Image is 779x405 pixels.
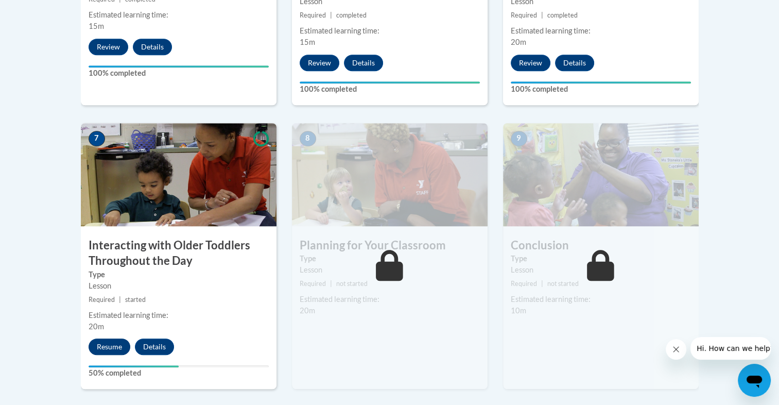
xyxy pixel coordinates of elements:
label: 50% completed [89,367,269,379]
iframe: Button to launch messaging window [738,364,771,397]
span: | [330,280,332,288]
button: Resume [89,339,130,355]
span: 20m [511,38,526,46]
div: Estimated learning time: [89,9,269,21]
span: 10m [511,306,526,315]
div: Lesson [89,280,269,292]
span: 20m [89,322,104,331]
div: Estimated learning time: [89,310,269,321]
button: Details [344,55,383,71]
span: | [541,11,543,19]
button: Review [89,39,128,55]
span: completed [547,11,578,19]
span: not started [336,280,368,288]
label: 100% completed [300,83,480,95]
span: | [541,280,543,288]
iframe: Close message [666,339,686,360]
span: Required [511,280,537,288]
label: 100% completed [89,67,269,79]
span: 15m [89,22,104,30]
div: Estimated learning time: [300,25,480,37]
div: Your progress [89,365,179,367]
button: Details [133,39,172,55]
button: Review [511,55,550,71]
span: 9 [511,131,527,146]
div: Estimated learning time: [511,25,691,37]
div: Your progress [511,81,691,83]
button: Review [300,55,339,71]
span: Required [511,11,537,19]
label: Type [89,269,269,280]
span: Required [300,280,326,288]
img: Course Image [81,123,276,226]
h3: Interacting with Older Toddlers Throughout the Day [81,238,276,269]
label: Type [511,253,691,264]
span: completed [336,11,367,19]
div: Lesson [300,264,480,276]
span: Required [300,11,326,19]
span: 20m [300,306,315,315]
span: 15m [300,38,315,46]
span: started [125,296,146,303]
span: | [330,11,332,19]
span: 8 [300,131,316,146]
label: 100% completed [511,83,691,95]
span: 7 [89,131,105,146]
h3: Conclusion [503,238,699,254]
div: Lesson [511,264,691,276]
div: Your progress [300,81,480,83]
div: Estimated learning time: [511,294,691,305]
iframe: Message from company [690,337,771,360]
span: Required [89,296,115,303]
div: Estimated learning time: [300,294,480,305]
div: Your progress [89,65,269,67]
span: not started [547,280,579,288]
span: Hi. How can we help? [6,7,83,15]
img: Course Image [292,123,488,226]
span: | [119,296,121,303]
label: Type [300,253,480,264]
img: Course Image [503,123,699,226]
button: Details [555,55,594,71]
button: Details [135,339,174,355]
h3: Planning for Your Classroom [292,238,488,254]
